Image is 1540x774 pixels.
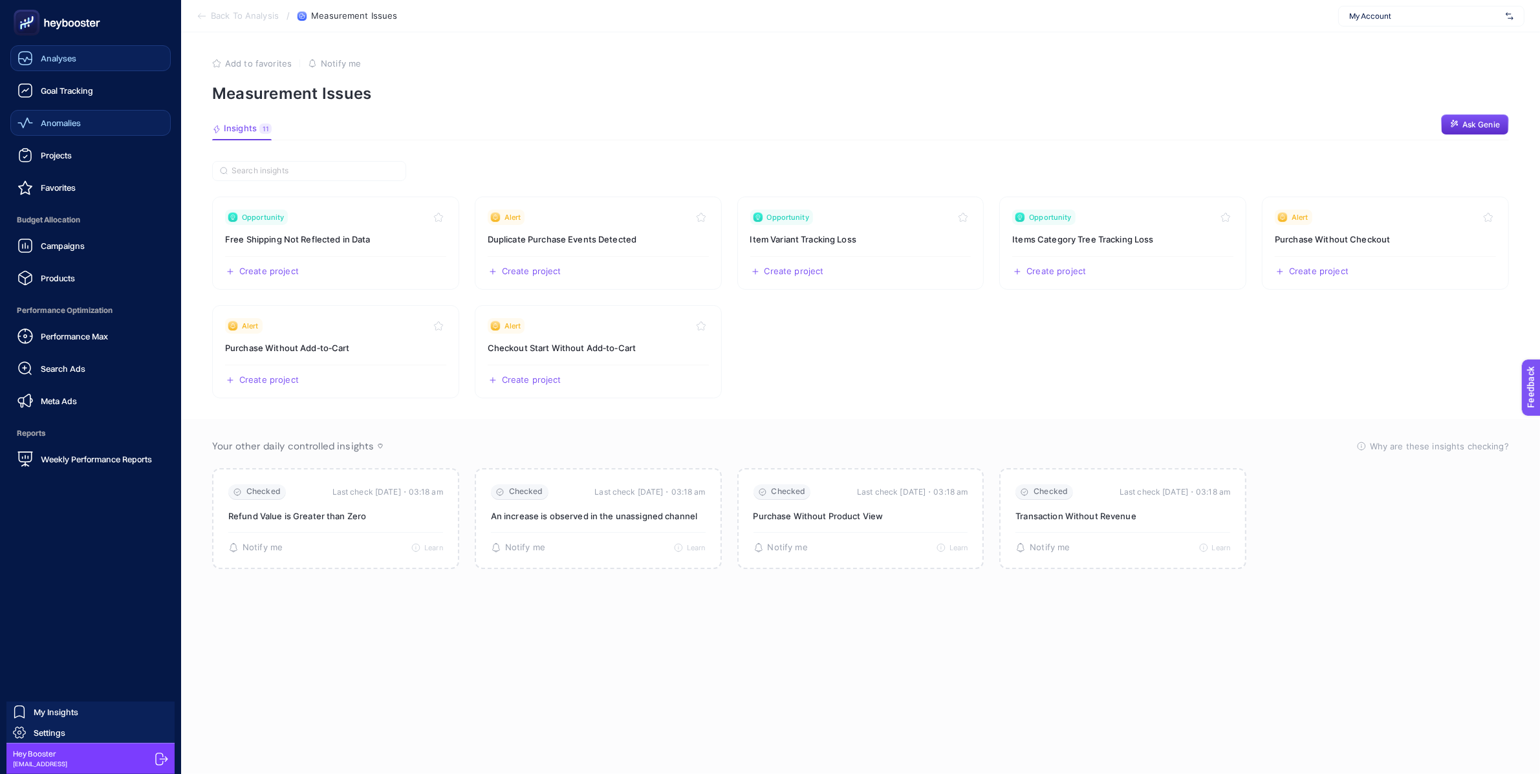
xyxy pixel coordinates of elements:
span: Create project [1026,266,1086,277]
span: Create project [1289,266,1349,277]
span: Opportunity [1029,212,1071,222]
span: Reports [10,420,171,446]
div: 11 [259,124,272,134]
button: Create a new project based on this insight [750,266,824,277]
span: Campaigns [41,241,85,251]
a: Analyses [10,45,171,71]
a: View insight titled [475,197,722,290]
button: Add to favorites [212,58,292,69]
span: Products [41,273,75,283]
p: Refund Value is Greater than Zero [228,510,443,522]
button: Learn [937,543,968,552]
button: Notify me [491,543,545,553]
button: Notify me [1015,543,1070,553]
a: View insight titled [475,305,722,398]
span: Checked [772,487,806,497]
a: Meta Ads [10,388,171,414]
time: Last check [DATE]・03:18 am [332,486,443,499]
button: Create a new project based on this insight [225,266,299,277]
span: Checked [246,487,281,497]
button: Notify me [228,543,283,553]
button: Toggle favorite [693,318,709,334]
button: Toggle favorite [693,210,709,225]
span: Notify me [321,58,361,69]
span: Notify me [243,543,283,553]
span: Analyses [41,53,76,63]
span: Meta Ads [41,396,77,406]
span: Create project [765,266,824,277]
a: Products [10,265,171,291]
span: Checked [509,487,543,497]
span: Alert [504,321,521,331]
span: Learn [687,543,706,552]
span: Notify me [1030,543,1070,553]
span: Learn [949,543,968,552]
span: Settings [34,727,65,738]
p: Purchase Without Product View [754,510,968,522]
a: Anomalies [10,110,171,136]
span: Weekly Performance Reports [41,454,152,464]
span: Budget Allocation [10,207,171,233]
span: Checked [1034,487,1068,497]
a: Goal Tracking [10,78,171,103]
h3: Insight title [225,341,446,354]
span: Alert [504,212,521,222]
button: Notify me [754,543,808,553]
span: Notify me [505,543,545,553]
a: Weekly Performance Reports [10,446,171,472]
span: Feedback [8,4,49,14]
button: Toggle favorite [955,210,971,225]
span: Create project [239,266,299,277]
a: View insight titled [212,197,459,290]
a: Favorites [10,175,171,200]
span: Performance Optimization [10,297,171,323]
h3: Insight title [488,341,709,354]
span: Projects [41,150,72,160]
h3: Insight title [750,233,971,246]
button: Create a new project based on this insight [1012,266,1086,277]
span: Learn [1212,543,1231,552]
span: Add to favorites [225,58,292,69]
span: Your other daily controlled insights [212,440,374,453]
span: Ask Genie [1462,120,1500,130]
a: View insight titled [1262,197,1509,290]
a: Campaigns [10,233,171,259]
span: Anomalies [41,118,81,128]
button: Toggle favorite [1480,210,1496,225]
span: Alert [1292,212,1308,222]
span: Why are these insights checking? [1370,440,1509,453]
span: Notify me [768,543,808,553]
a: Settings [6,722,175,743]
button: Toggle favorite [431,318,446,334]
span: Insights [224,124,257,134]
span: Opportunity [767,212,809,222]
span: Learn [424,543,443,552]
span: Measurement Issues [311,11,397,21]
span: Create project [239,375,299,385]
button: Learn [1199,543,1231,552]
span: Search Ads [41,363,85,374]
span: Alert [242,321,259,331]
button: Create a new project based on this insight [488,375,561,385]
time: Last check [DATE]・03:18 am [594,486,705,499]
button: Create a new project based on this insight [488,266,561,277]
h3: Insight title [225,233,446,246]
button: Create a new project based on this insight [225,375,299,385]
a: Projects [10,142,171,168]
span: Back To Analysis [211,11,279,21]
section: Insight Packages [212,197,1509,398]
section: Passive Insight Packages [212,468,1509,569]
span: Create project [502,375,561,385]
a: View insight titled [999,197,1246,290]
button: Toggle favorite [431,210,446,225]
span: Create project [502,266,561,277]
a: Performance Max [10,323,171,349]
h3: Insight title [488,233,709,246]
h3: Insight title [1275,233,1496,246]
input: Search [232,166,398,176]
p: Transaction Without Revenue [1015,510,1230,522]
p: Measurement Issues [212,84,1509,103]
button: Toggle favorite [1218,210,1233,225]
button: Create a new project based on this insight [1275,266,1349,277]
a: My Insights [6,702,175,722]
